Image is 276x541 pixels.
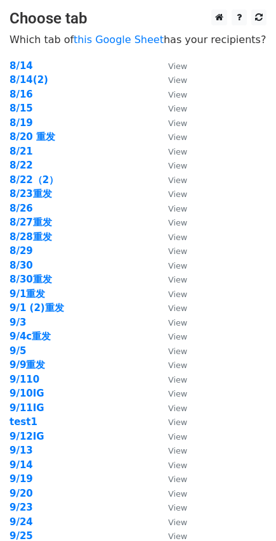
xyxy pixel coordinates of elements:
a: 9/13 [10,445,33,456]
a: 8/14 [10,60,33,72]
a: 8/19 [10,117,33,129]
small: View [168,204,187,213]
a: View [155,89,187,100]
a: 8/16 [10,89,33,100]
small: View [168,232,187,242]
a: 8/30重发 [10,274,52,285]
small: View [168,275,187,284]
small: View [168,90,187,99]
small: View [168,290,187,299]
a: View [155,345,187,357]
small: View [168,104,187,113]
a: 9/19 [10,473,33,485]
a: 8/22（2） [10,174,58,186]
small: View [168,503,187,512]
small: View [168,218,187,227]
a: 9/1 (2)重发 [10,302,64,314]
a: 8/22 [10,160,33,171]
small: View [168,332,187,341]
small: View [168,303,187,313]
a: View [155,516,187,528]
a: 9/23 [10,502,33,513]
a: View [155,502,187,513]
a: 8/21 [10,146,33,157]
a: 8/27重发 [10,217,52,228]
small: View [168,404,187,413]
strong: 8/28重发 [10,231,52,243]
small: View [168,175,187,185]
a: View [155,445,187,456]
small: View [168,432,187,442]
small: View [168,360,187,370]
small: View [168,375,187,385]
small: View [168,132,187,142]
a: 9/24 [10,516,33,528]
small: View [168,61,187,71]
a: View [155,174,187,186]
a: View [155,402,187,414]
strong: 8/14(2) [10,74,48,86]
small: View [168,246,187,256]
small: View [168,75,187,85]
a: 8/30 [10,260,33,271]
a: View [155,203,187,214]
a: 8/15 [10,103,33,114]
a: View [155,302,187,314]
small: View [168,347,187,356]
a: View [155,317,187,328]
a: View [155,60,187,72]
a: View [155,245,187,257]
a: View [155,473,187,485]
a: 9/5 [10,345,26,357]
a: 8/29 [10,245,33,257]
a: 9/4c重发 [10,331,51,342]
a: View [155,388,187,399]
strong: 9/10IG [10,388,44,399]
a: 9/20 [10,488,33,499]
a: View [155,160,187,171]
a: 9/1重发 [10,288,45,300]
small: View [168,531,187,541]
small: View [168,518,187,527]
a: 8/23重发 [10,188,52,200]
strong: 8/20 重发 [10,131,55,143]
a: View [155,231,187,243]
small: View [168,489,187,499]
a: View [155,146,187,157]
small: View [168,446,187,455]
a: View [155,488,187,499]
a: View [155,260,187,271]
a: 9/9重发 [10,359,45,371]
strong: 8/26 [10,203,33,214]
a: View [155,416,187,428]
a: 9/11IG [10,402,44,414]
small: View [168,161,187,170]
a: View [155,74,187,86]
small: View [168,189,187,199]
a: View [155,431,187,442]
a: View [155,103,187,114]
a: 9/14 [10,459,33,471]
a: 9/12IG [10,431,44,442]
small: View [168,461,187,470]
a: View [155,117,187,129]
h3: Choose tab [10,10,266,28]
a: 9/110 [10,374,39,385]
a: 9/3 [10,317,26,328]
